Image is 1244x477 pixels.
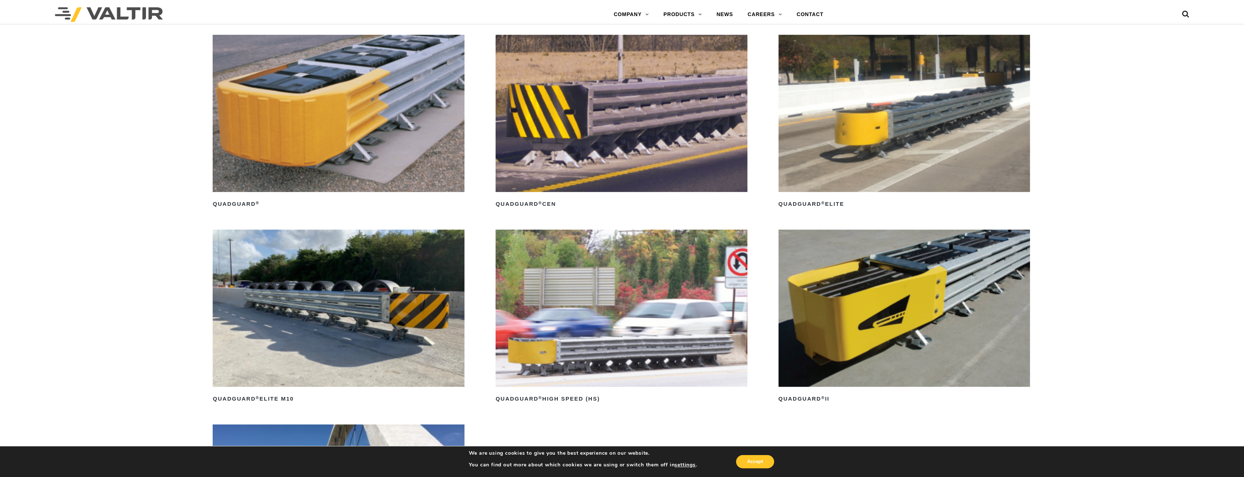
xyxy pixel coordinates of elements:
h2: QuadGuard High Speed (HS) [496,393,747,405]
p: You can find out more about which cookies we are using or switch them off in . [469,462,697,468]
a: QuadGuard®II [778,230,1030,405]
h2: QuadGuard II [778,393,1030,405]
a: CAREERS [740,7,789,22]
a: QuadGuard®CEN [496,35,747,210]
sup: ® [538,395,542,400]
a: NEWS [709,7,740,22]
a: CONTACT [789,7,831,22]
a: QuadGuard®High Speed (HS) [496,230,747,405]
button: Accept [736,455,774,468]
h2: QuadGuard [213,198,464,210]
a: COMPANY [606,7,656,22]
sup: ® [821,201,825,205]
sup: ® [256,395,259,400]
a: QuadGuard®Elite [778,35,1030,210]
a: PRODUCTS [656,7,709,22]
h2: QuadGuard CEN [496,198,747,210]
a: QuadGuard® [213,35,464,210]
h2: QuadGuard Elite [778,198,1030,210]
p: We are using cookies to give you the best experience on our website. [469,450,697,457]
sup: ® [821,395,825,400]
img: Valtir [55,7,163,22]
button: settings [675,462,695,468]
h2: QuadGuard Elite M10 [213,393,464,405]
sup: ® [538,201,542,205]
a: QuadGuard®Elite M10 [213,230,464,405]
sup: ® [256,201,259,205]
